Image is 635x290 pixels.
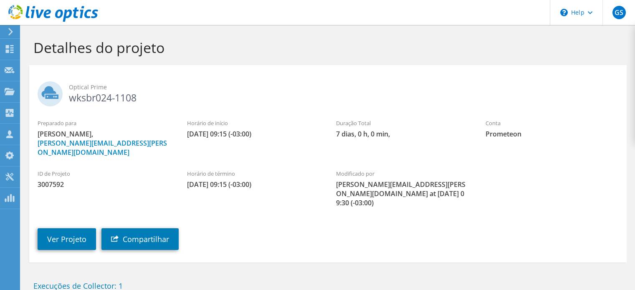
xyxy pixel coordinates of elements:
[336,180,469,207] span: [PERSON_NAME][EMAIL_ADDRESS][PERSON_NAME][DOMAIN_NAME] at [DATE] 09:30 (-03:00)
[38,119,170,127] label: Preparado para
[187,129,320,139] span: [DATE] 09:15 (-03:00)
[187,169,320,178] label: Horário de término
[38,228,96,250] a: Ver Projeto
[38,139,167,157] a: [PERSON_NAME][EMAIL_ADDRESS][PERSON_NAME][DOMAIN_NAME]
[38,81,618,102] h2: wksbr024-1108
[486,129,618,139] span: Prometeon
[101,228,179,250] a: Compartilhar
[38,169,170,178] label: ID de Projeto
[38,180,170,189] span: 3007592
[486,119,618,127] label: Conta
[336,169,469,178] label: Modificado por
[336,119,469,127] label: Duração Total
[38,129,170,157] span: [PERSON_NAME],
[33,39,618,56] h1: Detalhes do projeto
[612,6,626,19] span: GS
[187,180,320,189] span: [DATE] 09:15 (-03:00)
[560,9,568,16] svg: \n
[187,119,320,127] label: Horário de início
[69,83,618,92] span: Optical Prime
[336,129,469,139] span: 7 dias, 0 h, 0 min,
